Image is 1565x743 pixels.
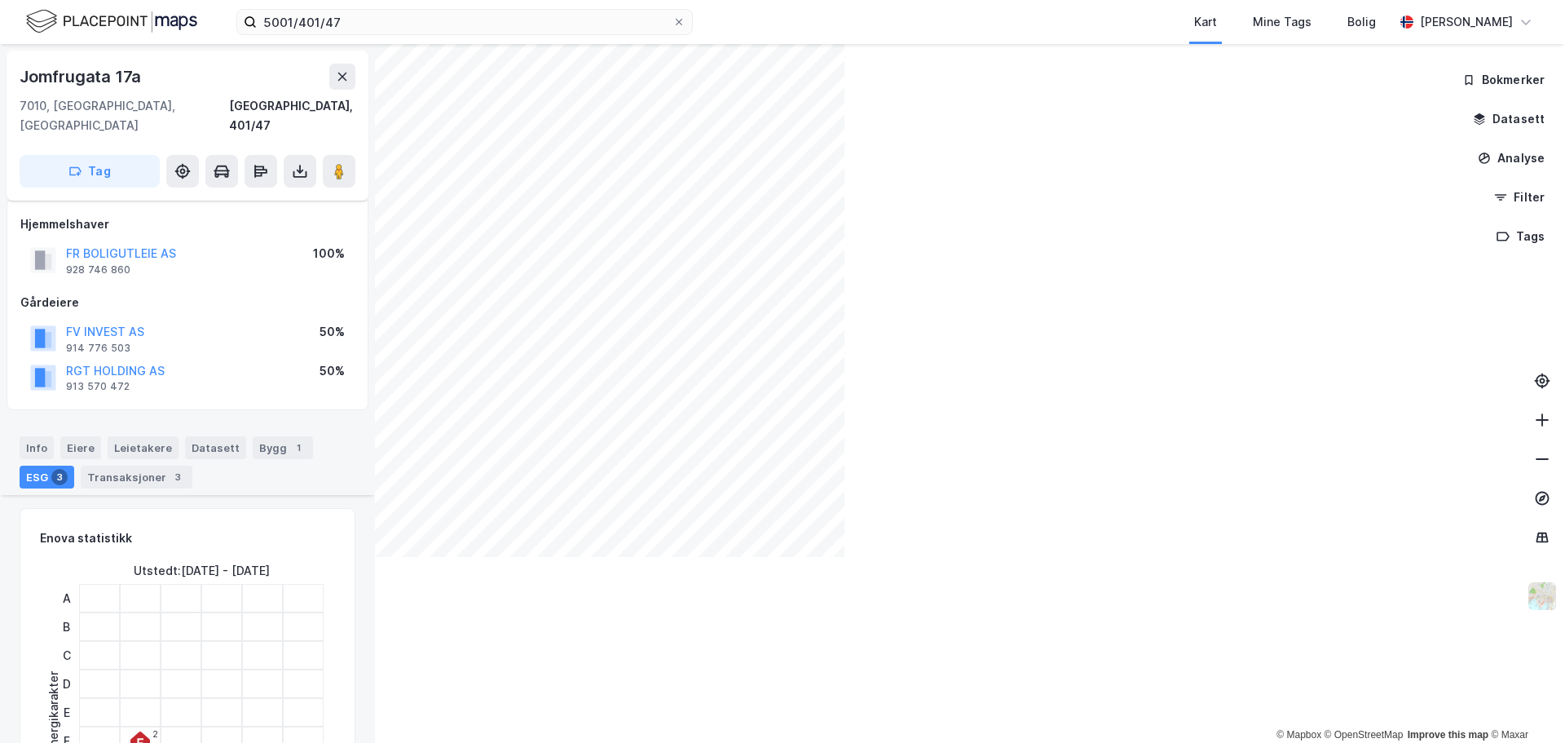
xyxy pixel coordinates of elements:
[20,155,160,188] button: Tag
[320,361,345,381] div: 50%
[1325,729,1404,741] a: OpenStreetMap
[1483,665,1565,743] iframe: Chat Widget
[170,469,186,485] div: 3
[1464,142,1558,175] button: Analyse
[66,263,130,276] div: 928 746 860
[257,10,672,34] input: Søk på adresse, matrikkel, gårdeiere, leietakere eller personer
[1276,729,1321,741] a: Mapbox
[290,440,306,456] div: 1
[1527,581,1558,612] img: Z
[56,613,77,641] div: B
[1480,181,1558,214] button: Filter
[40,529,132,548] div: Enova statistikk
[66,342,130,355] div: 914 776 503
[51,469,68,485] div: 3
[1483,220,1558,253] button: Tags
[60,436,101,459] div: Eiere
[1420,12,1513,32] div: [PERSON_NAME]
[229,96,355,135] div: [GEOGRAPHIC_DATA], 401/47
[134,561,270,581] div: Utstedt : [DATE] - [DATE]
[313,244,345,263] div: 100%
[185,436,246,459] div: Datasett
[108,436,179,459] div: Leietakere
[1459,103,1558,135] button: Datasett
[56,698,77,727] div: E
[56,670,77,698] div: D
[320,322,345,342] div: 50%
[20,466,74,489] div: ESG
[81,466,192,489] div: Transaksjoner
[1448,64,1558,96] button: Bokmerker
[56,584,77,613] div: A
[1347,12,1376,32] div: Bolig
[1253,12,1312,32] div: Mine Tags
[152,729,158,739] div: 2
[20,436,54,459] div: Info
[20,293,355,312] div: Gårdeiere
[1483,665,1565,743] div: Kontrollprogram for chat
[26,7,197,36] img: logo.f888ab2527a4732fd821a326f86c7f29.svg
[66,380,130,393] div: 913 570 472
[20,64,144,90] div: Jomfrugata 17a
[1408,729,1488,741] a: Improve this map
[56,641,77,670] div: C
[20,96,229,135] div: 7010, [GEOGRAPHIC_DATA], [GEOGRAPHIC_DATA]
[253,436,313,459] div: Bygg
[20,214,355,234] div: Hjemmelshaver
[1194,12,1217,32] div: Kart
